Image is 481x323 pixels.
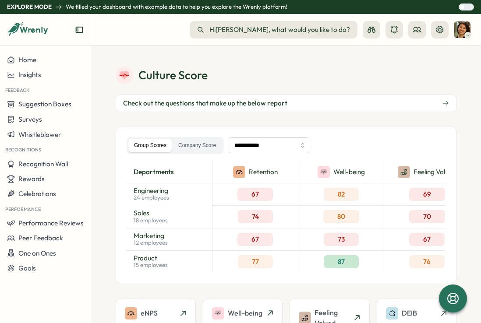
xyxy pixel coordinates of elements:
[7,3,52,11] p: Explore Mode
[18,249,56,257] span: One on Ones
[75,25,84,34] button: Expand sidebar
[18,100,71,108] span: Suggestion Boxes
[128,139,172,152] label: Group Scores
[409,233,445,246] div: 67
[18,175,45,183] span: Rewards
[134,217,168,225] p: 18 employees
[127,161,212,183] div: departments
[238,210,273,223] div: 74
[134,194,169,202] p: 24 employees
[141,308,158,319] p: eNPS
[18,190,56,198] span: Celebrations
[18,130,61,139] span: Whistleblower
[333,167,365,177] p: Well-being
[18,234,63,242] span: Peer Feedback
[138,67,208,83] p: Culture Score
[409,210,445,223] div: 70
[237,188,273,201] div: 67
[116,95,456,112] button: Check out the questions that make up the below report
[66,3,287,11] p: We filled your dashboard with example data to help you explore the Wrenly platform!
[134,210,168,216] p: Sales
[324,188,359,201] div: 82
[249,167,278,177] p: Retention
[134,232,168,239] p: Marketing
[190,21,357,39] button: Hi[PERSON_NAME], what would you like to do?
[454,21,470,38] img: Sarah Johnson
[18,264,36,272] span: Goals
[18,115,42,123] span: Surveys
[209,25,350,35] span: Hi [PERSON_NAME] , what would you like to do?
[324,233,359,246] div: 73
[409,255,445,268] div: 76
[323,210,359,223] div: 80
[409,188,445,201] div: 69
[402,308,417,319] p: DEIB
[238,255,273,268] div: 77
[134,255,168,261] p: Product
[237,233,273,246] div: 67
[324,255,359,268] div: 87
[134,187,169,194] p: Engineering
[18,160,68,168] span: Recognition Wall
[134,239,168,247] p: 12 employees
[18,56,36,64] span: Home
[134,261,168,269] p: 15 employees
[18,70,41,79] span: Insights
[123,98,287,108] span: Check out the questions that make up the below report
[228,308,262,319] p: Well-being
[18,219,84,227] span: Performance Reviews
[414,167,456,177] p: Feeling Valued
[173,139,222,152] label: Company Score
